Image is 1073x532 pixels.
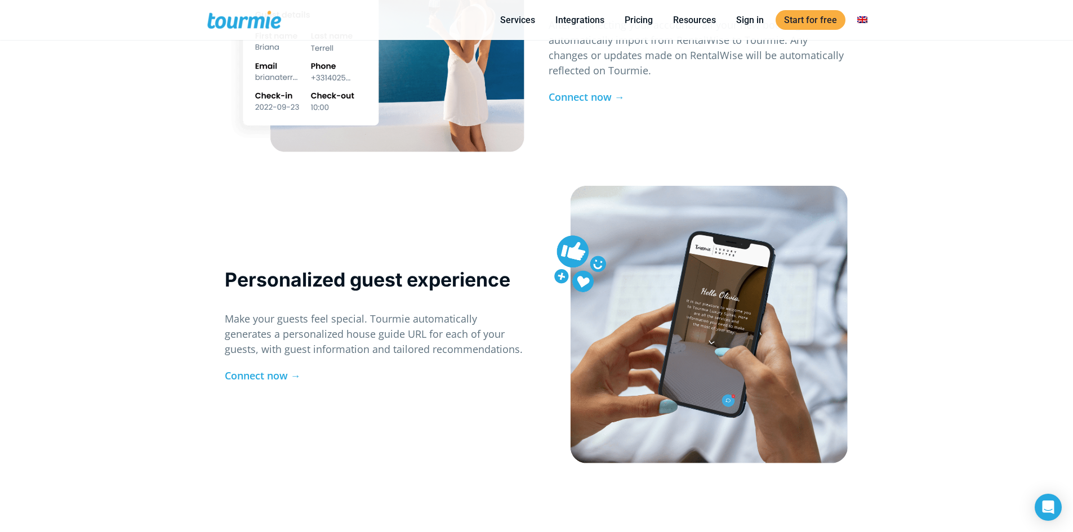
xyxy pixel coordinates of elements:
a: Connect now → [549,90,625,104]
a: Sign in [728,13,772,27]
a: Integrations [547,13,613,27]
p: After connecting your accounts, all your new bookings will automatically import from RentalWise t... [549,17,849,78]
a: Pricing [616,13,661,27]
p: Personalized guest experience [225,266,525,293]
p: Make your guests feel special. Tourmie automatically generates a personalized house guide URL for... [225,311,525,357]
a: Services [492,13,544,27]
a: Connect now → [225,369,301,382]
div: Open Intercom Messenger [1035,494,1062,521]
a: Resources [665,13,724,27]
a: Start for free [776,10,845,30]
